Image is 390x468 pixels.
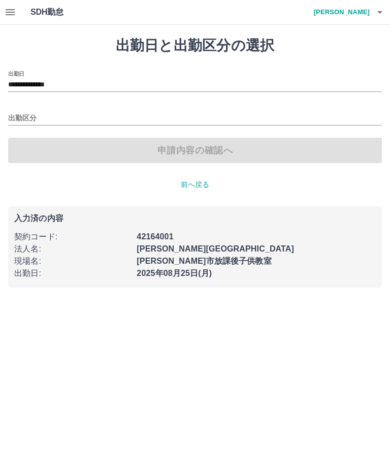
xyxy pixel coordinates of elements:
[137,269,212,277] b: 2025年08月25日(月)
[14,267,131,279] p: 出勤日 :
[14,255,131,267] p: 現場名 :
[8,37,382,54] h1: 出勤日と出勤区分の選択
[137,232,173,241] b: 42164001
[137,257,271,265] b: [PERSON_NAME]市放課後子供教室
[14,231,131,243] p: 契約コード :
[14,243,131,255] p: 法人名 :
[137,244,294,253] b: [PERSON_NAME][GEOGRAPHIC_DATA]
[14,214,376,223] p: 入力済の内容
[8,179,382,190] p: 前へ戻る
[8,70,24,77] label: 出勤日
